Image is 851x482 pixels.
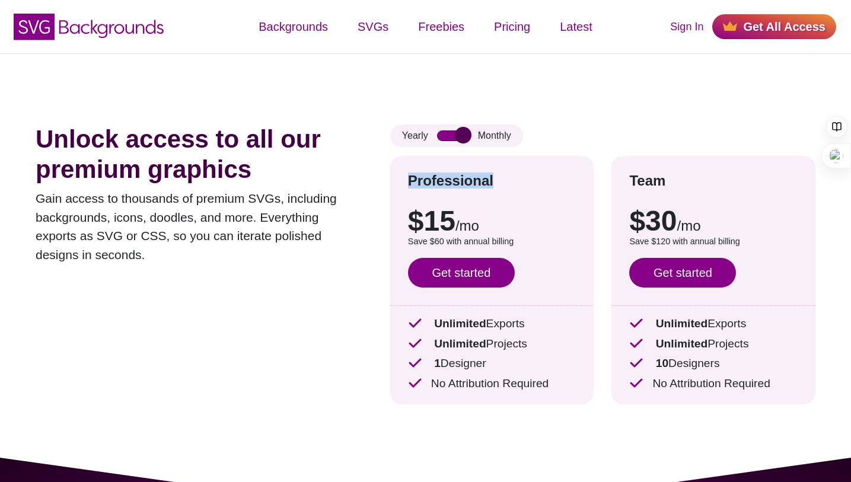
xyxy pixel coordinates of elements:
p: $15 [408,207,576,235]
strong: Unlimited [434,337,486,350]
strong: 10 [656,357,668,369]
p: Save $60 with annual billing [408,235,576,248]
p: No Attribution Required [629,375,798,392]
strong: Unlimited [656,317,707,330]
p: Designers [629,355,798,372]
a: Get started [408,258,515,288]
span: /mo [677,218,701,234]
a: Sign In [670,19,703,35]
div: Yearly Monthly [390,125,523,147]
a: Get started [629,258,736,288]
strong: Professional [408,173,493,189]
strong: Team [629,173,665,189]
a: SVGs [343,9,403,44]
a: Pricing [479,9,545,44]
p: Gain access to thousands of premium SVGs, including backgrounds, icons, doodles, and more. Everyt... [36,189,355,264]
p: No Attribution Required [408,375,576,392]
p: $30 [629,207,798,235]
a: Latest [545,9,607,44]
p: Exports [629,315,798,333]
span: /mo [455,218,479,234]
p: Save $120 with annual billing [629,235,798,248]
strong: 1 [434,357,441,369]
h1: Unlock access to all our premium graphics [36,125,355,184]
a: Freebies [403,9,479,44]
strong: Unlimited [434,317,486,330]
p: Exports [408,315,576,333]
p: Projects [629,336,798,353]
a: Get All Access [712,14,836,39]
p: Designer [408,355,576,372]
a: Backgrounds [244,9,343,44]
p: Projects [408,336,576,353]
strong: Unlimited [656,337,707,350]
